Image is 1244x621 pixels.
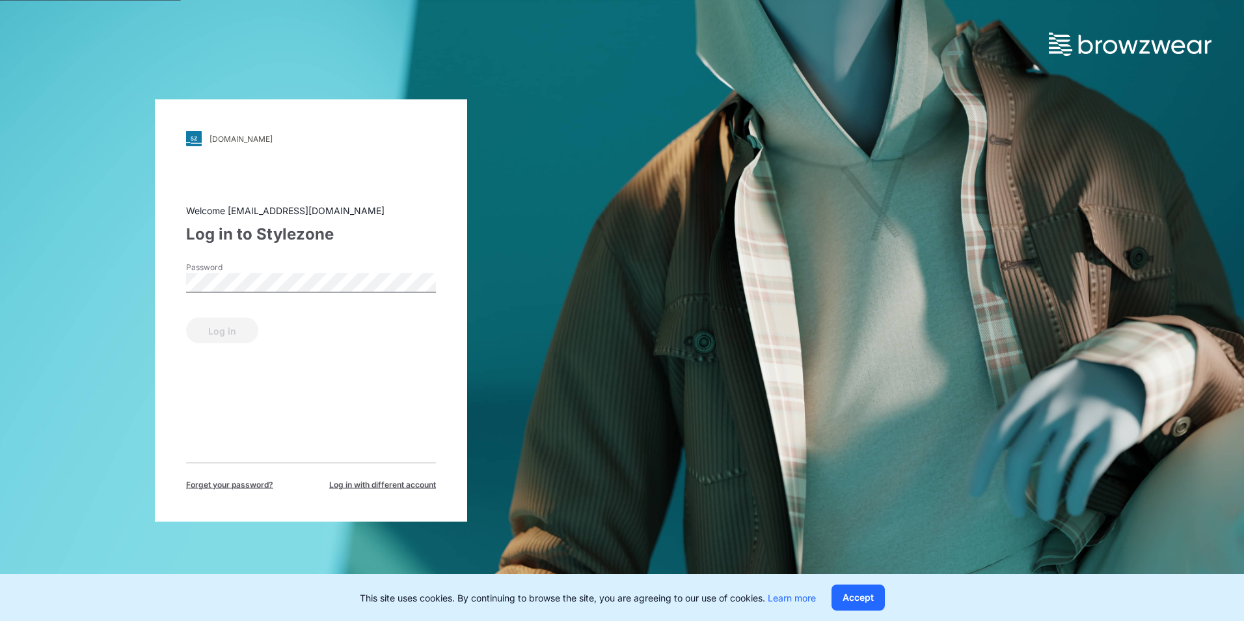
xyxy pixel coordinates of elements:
span: Forget your password? [186,479,273,491]
a: [DOMAIN_NAME] [186,131,436,146]
p: This site uses cookies. By continuing to browse the site, you are agreeing to our use of cookies. [360,591,816,605]
div: [DOMAIN_NAME] [210,133,273,143]
img: svg+xml;base64,PHN2ZyB3aWR0aD0iMjgiIGhlaWdodD0iMjgiIHZpZXdCb3g9IjAgMCAyOCAyOCIgZmlsbD0ibm9uZSIgeG... [186,131,202,146]
div: Log in to Stylezone [186,223,436,246]
img: browzwear-logo.73288ffb.svg [1049,33,1211,56]
a: Learn more [768,592,816,603]
div: Welcome [EMAIL_ADDRESS][DOMAIN_NAME] [186,204,436,217]
span: Log in with different account [329,479,436,491]
button: Accept [832,585,885,611]
label: Password [186,262,277,273]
